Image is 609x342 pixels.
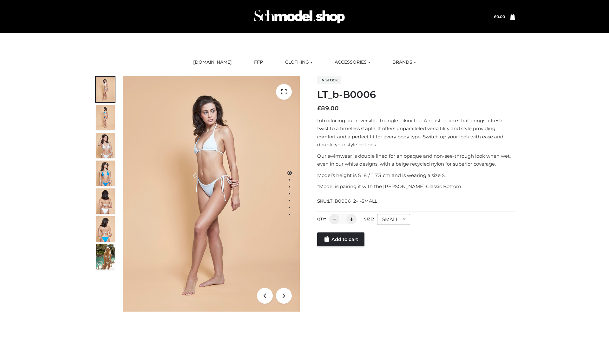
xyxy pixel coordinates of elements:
a: £0.00 [494,14,505,19]
bdi: 0.00 [494,14,505,19]
img: ArielClassicBikiniTop_CloudNine_AzureSky_OW114ECO_3-scaled.jpg [96,133,115,158]
span: £ [494,14,496,19]
img: ArielClassicBikiniTop_CloudNine_AzureSky_OW114ECO_7-scaled.jpg [96,188,115,214]
p: Our swimwear is double lined for an opaque and non-see-through look when wet, even in our white d... [317,152,515,168]
span: £ [317,105,321,112]
img: ArielClassicBikiniTop_CloudNine_AzureSky_OW114ECO_2-scaled.jpg [96,105,115,130]
a: BRANDS [388,55,421,69]
img: Schmodel Admin 964 [252,4,347,29]
a: ACCESSORIES [330,55,375,69]
a: CLOTHING [280,55,317,69]
label: QTY: [317,217,326,221]
label: Size: [364,217,374,221]
h1: LT_b-B0006 [317,89,515,100]
span: In stock [317,76,341,84]
p: Introducing our reversible triangle bikini top. A masterpiece that brings a fresh twist to a time... [317,117,515,149]
p: *Model is pairing it with the [PERSON_NAME] Classic Bottom [317,182,515,191]
img: ArielClassicBikiniTop_CloudNine_AzureSky_OW114ECO_4-scaled.jpg [96,161,115,186]
a: FFP [249,55,268,69]
img: ArielClassicBikiniTop_CloudNine_AzureSky_OW114ECO_1 [123,76,300,312]
img: ArielClassicBikiniTop_CloudNine_AzureSky_OW114ECO_1-scaled.jpg [96,77,115,102]
div: SMALL [377,214,410,225]
span: SKU: [317,197,378,205]
a: [DOMAIN_NAME] [188,55,237,69]
img: ArielClassicBikiniTop_CloudNine_AzureSky_OW114ECO_8-scaled.jpg [96,216,115,242]
p: Model’s height is 5 ‘8 / 173 cm and is wearing a size S. [317,171,515,180]
bdi: 89.00 [317,105,339,112]
span: LT_B0006_2-_-SMALL [328,198,377,204]
a: Add to cart [317,232,364,246]
img: Arieltop_CloudNine_AzureSky2.jpg [96,244,115,269]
